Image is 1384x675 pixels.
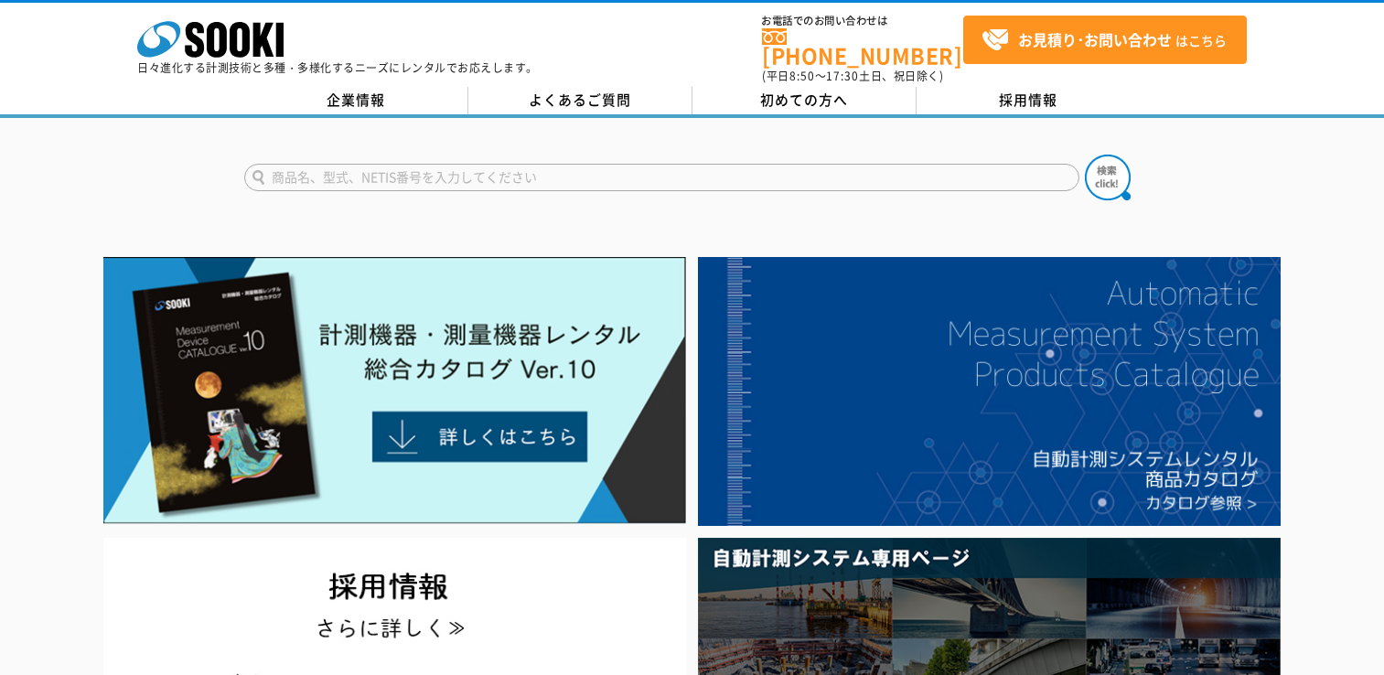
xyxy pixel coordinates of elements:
[468,87,692,114] a: よくあるご質問
[760,90,848,110] span: 初めての方へ
[762,68,943,84] span: (平日 ～ 土日、祝日除く)
[1085,155,1131,200] img: btn_search.png
[1018,28,1172,50] strong: お見積り･お問い合わせ
[789,68,815,84] span: 8:50
[698,257,1281,526] img: 自動計測システムカタログ
[963,16,1247,64] a: お見積り･お問い合わせはこちら
[137,62,538,73] p: 日々進化する計測技術と多種・多様化するニーズにレンタルでお応えします。
[826,68,859,84] span: 17:30
[917,87,1141,114] a: 採用情報
[762,28,963,66] a: [PHONE_NUMBER]
[244,87,468,114] a: 企業情報
[692,87,917,114] a: 初めての方へ
[244,164,1079,191] input: 商品名、型式、NETIS番号を入力してください
[103,257,686,524] img: Catalog Ver10
[762,16,963,27] span: お電話でのお問い合わせは
[982,27,1227,54] span: はこちら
